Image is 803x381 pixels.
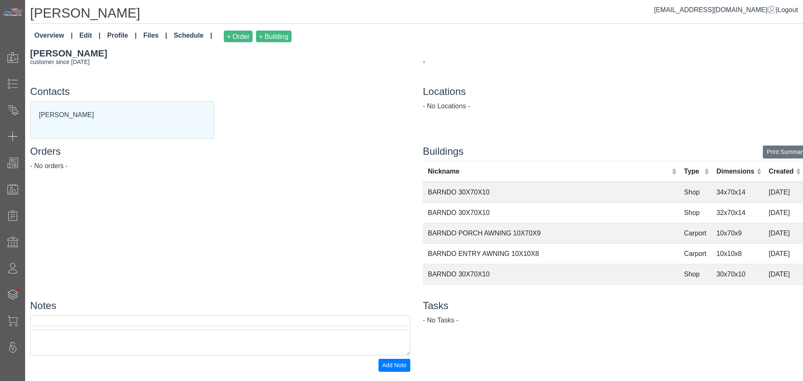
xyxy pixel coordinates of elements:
[76,27,104,46] a: Edit
[30,146,410,158] h4: Orders
[423,101,803,111] div: - No Locations -
[423,86,803,98] h4: Locations
[423,202,679,223] td: BARNDO 30X70X10
[764,243,803,264] td: [DATE]
[423,223,679,243] td: BARNDO PORCH AWNING 10X70X9
[378,359,410,372] button: Add Note
[224,31,253,42] button: + Order
[423,284,679,325] td: 4 CAR GARAGE W/ SMALL BATTERY ROOM 24x48(CARS)+8(BATTERY)+12(STORAGE) = 24x68x9 NO STORAGE ROOM 8...
[140,27,171,46] a: Files
[654,5,798,15] div: |
[31,102,214,138] div: [PERSON_NAME]
[423,182,679,203] td: BARNDO 30X70X10
[654,6,776,13] a: [EMAIL_ADDRESS][DOMAIN_NAME]
[711,202,764,223] td: 32x70x14
[679,202,711,223] td: Shop
[423,264,679,284] td: BARNDO 30X70X10
[679,243,711,264] td: Carport
[30,86,410,98] h4: Contacts
[764,182,803,203] td: [DATE]
[171,27,216,46] a: Schedule
[711,284,764,325] td: 24x68x9.5
[711,223,764,243] td: 10x70x9
[711,264,764,284] td: 30x70x10
[256,31,292,42] button: + Building
[3,8,23,17] img: Metals Direct Inc Logo
[764,264,803,284] td: [DATE]
[423,243,679,264] td: BARNDO ENTRY AWNING 10X10X8
[423,300,803,312] h4: Tasks
[104,27,140,46] a: Profile
[30,161,410,171] div: - No orders -
[711,243,764,264] td: 10x10x8
[769,166,794,176] div: Created
[31,27,76,46] a: Overview
[423,315,803,325] div: - No Tasks -
[679,284,711,325] td: Shop
[679,264,711,284] td: Shop
[382,362,407,368] span: Add Note
[30,5,803,24] h1: [PERSON_NAME]
[711,182,764,203] td: 34x70x14
[8,276,29,303] span: •
[679,223,711,243] td: Carport
[684,166,702,176] div: Type
[716,166,754,176] div: Dimensions
[30,46,410,60] div: [PERSON_NAME]
[764,202,803,223] td: [DATE]
[30,300,410,312] h4: Notes
[764,284,803,325] td: [DATE]
[764,223,803,243] td: [DATE]
[30,58,410,66] div: customer since [DATE]
[423,146,803,158] h4: Buildings
[679,182,711,203] td: Shop
[777,6,798,13] span: Logout
[423,53,803,66] div: ,
[428,166,670,176] div: Nickname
